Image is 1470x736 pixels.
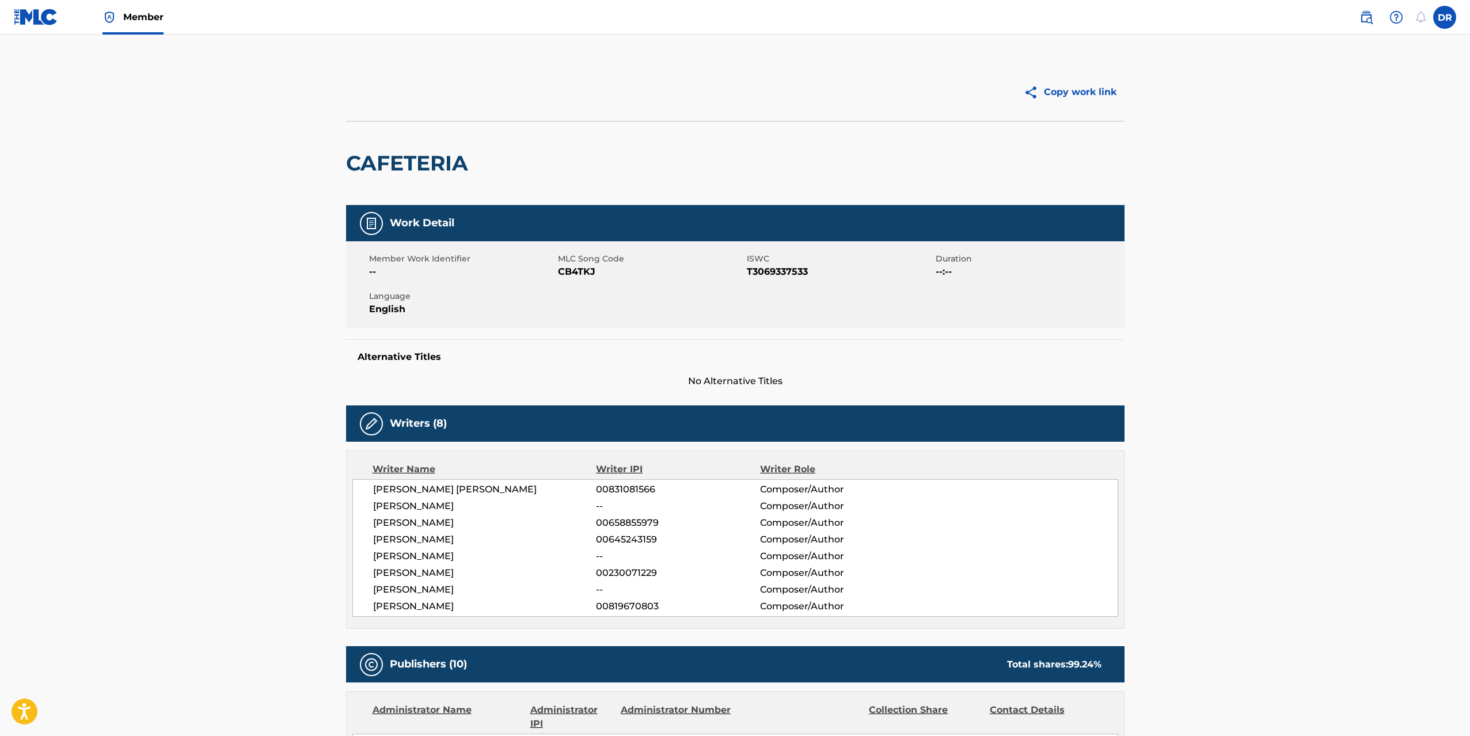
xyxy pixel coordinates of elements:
[558,265,744,279] span: CB4TKJ
[760,516,909,530] span: Composer/Author
[760,533,909,547] span: Composer/Author
[373,600,597,613] span: [PERSON_NAME]
[102,10,116,24] img: Top Rightsholder
[369,302,555,316] span: English
[760,462,909,476] div: Writer Role
[373,499,597,513] span: [PERSON_NAME]
[760,600,909,613] span: Composer/Author
[373,703,522,731] div: Administrator Name
[760,483,909,496] span: Composer/Author
[1359,10,1373,24] img: search
[1385,6,1408,29] div: Help
[1355,6,1378,29] a: Public Search
[747,265,933,279] span: T3069337533
[760,549,909,563] span: Composer/Author
[373,516,597,530] span: [PERSON_NAME]
[558,253,744,265] span: MLC Song Code
[373,462,597,476] div: Writer Name
[373,533,597,547] span: [PERSON_NAME]
[596,533,759,547] span: 00645243159
[936,265,1122,279] span: --:--
[596,566,759,580] span: 00230071229
[364,658,378,671] img: Publishers
[1433,6,1456,29] div: User Menu
[596,462,760,476] div: Writer IPI
[390,217,454,230] h5: Work Detail
[760,499,909,513] span: Composer/Author
[369,253,555,265] span: Member Work Identifier
[990,703,1101,731] div: Contact Details
[358,351,1113,363] h5: Alternative Titles
[760,583,909,597] span: Composer/Author
[621,703,732,731] div: Administrator Number
[760,566,909,580] span: Composer/Author
[346,150,474,176] h2: CAFETERIA
[369,290,555,302] span: Language
[530,703,612,731] div: Administrator IPI
[123,10,164,24] span: Member
[373,549,597,563] span: [PERSON_NAME]
[1415,12,1426,23] div: Notifications
[373,483,597,496] span: [PERSON_NAME] [PERSON_NAME]
[747,253,933,265] span: ISWC
[14,9,58,25] img: MLC Logo
[1389,10,1403,24] img: help
[373,583,597,597] span: [PERSON_NAME]
[936,253,1122,265] span: Duration
[1412,681,1470,736] iframe: Chat Widget
[1068,659,1101,670] span: 99.24 %
[346,374,1125,388] span: No Alternative Titles
[1016,78,1125,107] button: Copy work link
[369,265,555,279] span: --
[869,703,981,731] div: Collection Share
[364,217,378,230] img: Work Detail
[596,483,759,496] span: 00831081566
[373,566,597,580] span: [PERSON_NAME]
[596,583,759,597] span: --
[596,516,759,530] span: 00658855979
[364,417,378,431] img: Writers
[1007,658,1101,671] div: Total shares:
[390,417,447,430] h5: Writers (8)
[596,499,759,513] span: --
[596,549,759,563] span: --
[596,600,759,613] span: 00819670803
[390,658,467,671] h5: Publishers (10)
[1024,85,1044,100] img: Copy work link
